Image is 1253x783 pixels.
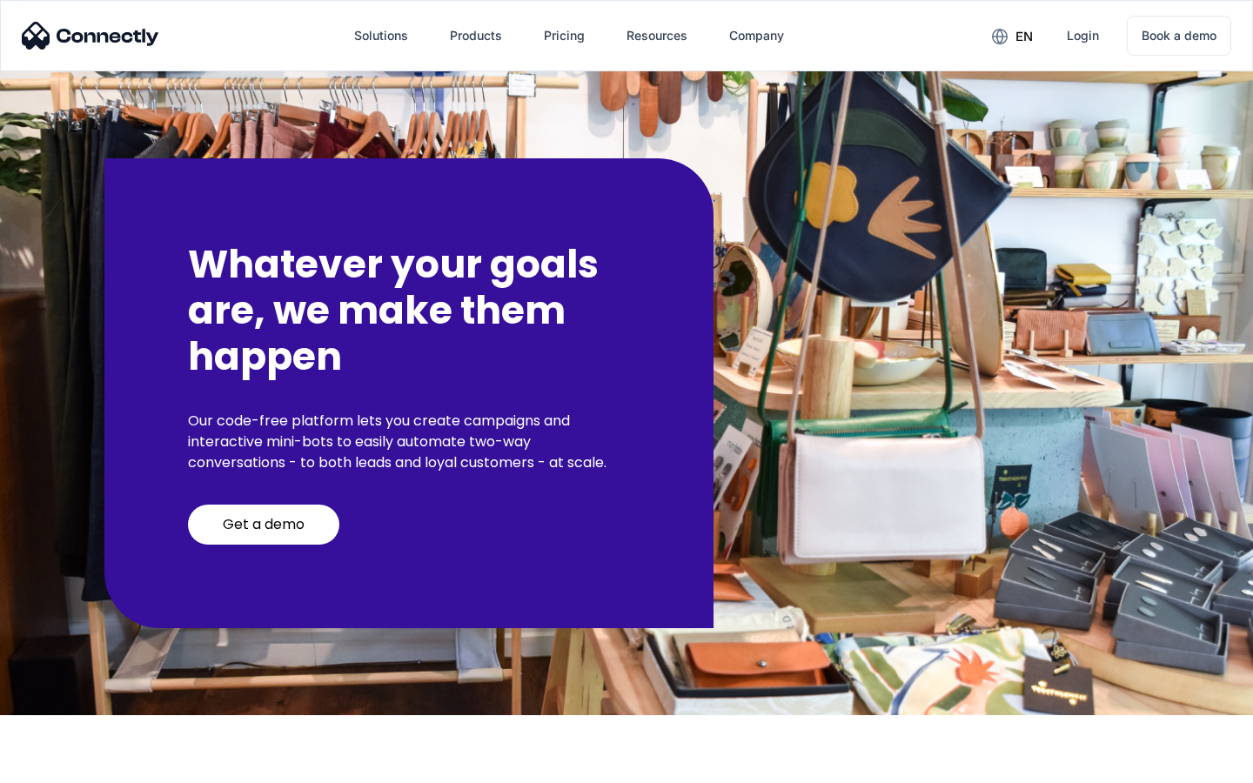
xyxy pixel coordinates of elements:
[188,411,630,473] p: Our code-free platform lets you create campaigns and interactive mini-bots to easily automate two...
[1067,23,1099,48] div: Login
[530,15,599,57] a: Pricing
[188,242,630,379] h2: Whatever your goals are, we make them happen
[188,505,339,545] a: Get a demo
[223,516,305,533] div: Get a demo
[35,753,104,777] ul: Language list
[544,23,585,48] div: Pricing
[1053,15,1113,57] a: Login
[729,23,784,48] div: Company
[17,753,104,777] aside: Language selected: English
[354,23,408,48] div: Solutions
[626,23,687,48] div: Resources
[1015,24,1033,49] div: en
[1127,16,1231,56] a: Book a demo
[22,22,159,50] img: Connectly Logo
[450,23,502,48] div: Products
